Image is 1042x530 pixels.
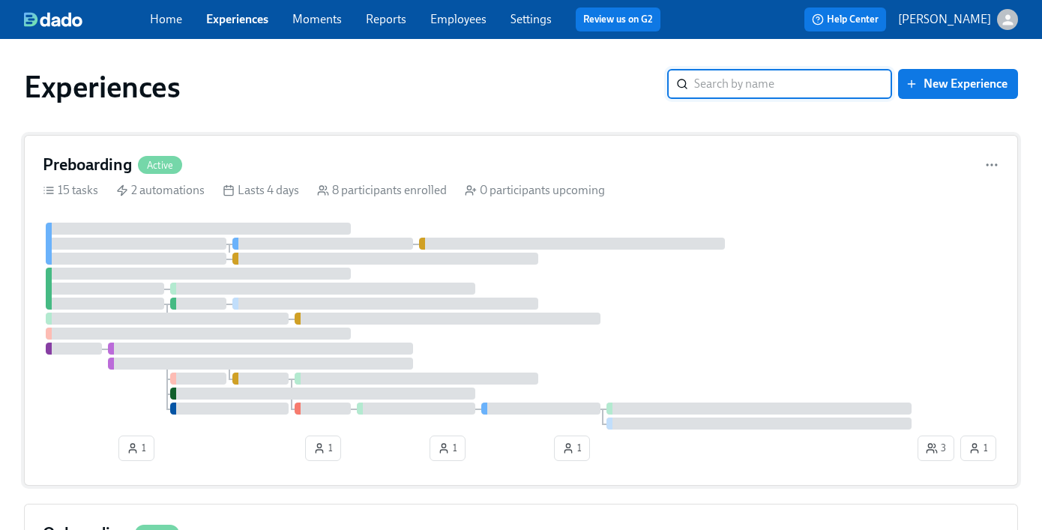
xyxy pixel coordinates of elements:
[24,135,1018,486] a: PreboardingActive15 tasks 2 automations Lasts 4 days 8 participants enrolled 0 participants upcom...
[430,436,466,461] button: 1
[554,436,590,461] button: 1
[898,9,1018,30] button: [PERSON_NAME]
[576,7,660,31] button: Review us on G2
[118,436,154,461] button: 1
[898,69,1018,99] button: New Experience
[292,12,342,26] a: Moments
[366,12,406,26] a: Reports
[804,7,886,31] button: Help Center
[24,69,181,105] h1: Experiences
[430,12,487,26] a: Employees
[969,441,988,456] span: 1
[127,441,146,456] span: 1
[206,12,268,26] a: Experiences
[305,436,341,461] button: 1
[43,154,132,176] h4: Preboarding
[24,12,150,27] a: dado
[138,160,182,171] span: Active
[24,12,82,27] img: dado
[898,11,991,28] p: [PERSON_NAME]
[150,12,182,26] a: Home
[116,182,205,199] div: 2 automations
[438,441,457,456] span: 1
[812,12,879,27] span: Help Center
[926,441,946,456] span: 3
[909,76,1008,91] span: New Experience
[313,441,333,456] span: 1
[583,12,653,27] a: Review us on G2
[465,182,605,199] div: 0 participants upcoming
[960,436,996,461] button: 1
[317,182,447,199] div: 8 participants enrolled
[694,69,892,99] input: Search by name
[511,12,552,26] a: Settings
[918,436,954,461] button: 3
[43,182,98,199] div: 15 tasks
[562,441,582,456] span: 1
[223,182,299,199] div: Lasts 4 days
